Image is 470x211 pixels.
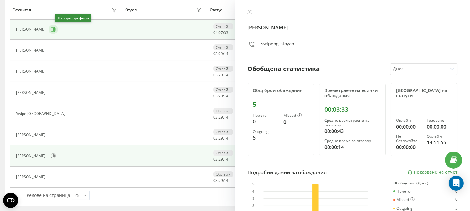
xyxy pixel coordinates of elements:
[393,189,410,193] div: Прието
[125,8,137,12] div: Отдел
[16,175,47,179] div: [PERSON_NAME]
[13,8,31,12] div: Служител
[427,118,452,123] div: Говорене
[283,113,309,118] div: Missed
[224,51,228,56] span: 14
[3,193,18,208] button: Open CMP widget
[213,94,228,98] div: : :
[213,115,228,120] div: : :
[396,123,421,131] div: 00:00:00
[16,69,47,74] div: [PERSON_NAME]
[219,51,223,56] span: 29
[16,154,47,158] div: [PERSON_NAME]
[213,178,218,183] span: 03
[324,118,380,127] div: Средно времетраене на разговор
[252,182,254,186] text: 5
[213,23,233,29] div: Офлайн
[455,197,457,202] div: 0
[324,127,380,135] div: 00:00:43
[393,181,457,185] div: Обобщение (Днес)
[213,157,218,162] span: 03
[224,115,228,120] span: 14
[224,30,228,35] span: 33
[396,134,421,143] div: Не безпокойте
[427,139,452,146] div: 14:51:55
[393,197,415,202] div: Missed
[213,136,218,141] span: 03
[213,178,228,183] div: : :
[393,206,412,211] div: Outgoing
[407,170,457,175] a: Показване на отчет
[16,111,67,116] div: Swipe [GEOGRAPHIC_DATA]
[455,189,457,193] div: 0
[248,169,327,176] div: Подробни данни за обаждания
[248,24,458,31] h4: [PERSON_NAME]
[224,178,228,183] span: 14
[253,130,278,134] div: Outgoing
[252,189,254,193] text: 4
[261,41,295,50] div: swipebg_stoyan
[55,14,91,22] div: Отвори профила
[213,51,218,56] span: 03
[213,150,233,156] div: Офлайн
[253,101,309,108] div: 5
[213,129,233,135] div: Офлайн
[75,192,80,198] div: 25
[219,178,223,183] span: 29
[324,143,380,151] div: 00:00:14
[27,192,70,198] span: Редове на страница
[219,136,223,141] span: 29
[248,64,320,74] div: Обобщена статистика
[213,44,233,50] div: Офлайн
[224,93,228,99] span: 14
[427,134,452,139] div: Офлайн
[16,27,47,32] div: [PERSON_NAME]
[449,176,464,191] div: Open Intercom Messenger
[219,115,223,120] span: 29
[213,157,228,162] div: : :
[253,113,278,118] div: Прието
[213,31,228,35] div: : :
[213,93,218,99] span: 03
[455,206,457,211] div: 5
[213,87,233,93] div: Офлайн
[253,134,278,142] div: 5
[252,197,254,200] text: 3
[224,72,228,78] span: 14
[252,204,254,207] text: 2
[253,88,309,93] div: Общ брой обаждания
[427,123,452,131] div: 00:00:00
[324,106,380,113] div: 00:03:33
[213,72,218,78] span: 03
[213,73,228,77] div: : :
[253,118,278,125] div: 0
[210,8,222,12] div: Статус
[213,115,218,120] span: 03
[213,136,228,141] div: : :
[213,30,218,35] span: 04
[324,88,380,99] div: Времетраене на всички обаждания
[224,136,228,141] span: 14
[224,157,228,162] span: 14
[213,66,233,72] div: Офлайн
[219,30,223,35] span: 07
[16,48,47,53] div: [PERSON_NAME]
[16,133,47,137] div: [PERSON_NAME]
[219,72,223,78] span: 29
[219,93,223,99] span: 29
[396,143,421,151] div: 00:00:00
[213,171,233,177] div: Офлайн
[396,88,452,99] div: [GEOGRAPHIC_DATA] на статуси
[283,118,309,126] div: 0
[396,118,421,123] div: Онлайн
[219,157,223,162] span: 29
[324,139,380,143] div: Средно време за отговор
[213,108,233,114] div: Офлайн
[213,52,228,56] div: : :
[16,90,47,95] div: [PERSON_NAME]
